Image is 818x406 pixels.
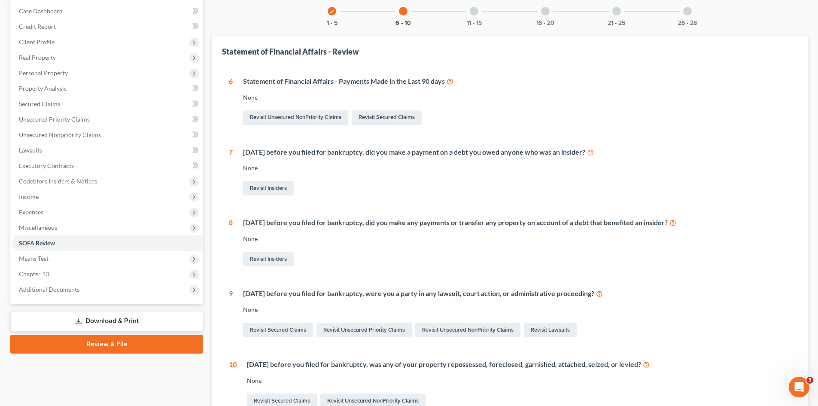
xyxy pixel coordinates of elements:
[243,76,791,86] div: Statement of Financial Affairs - Payments Made in the Last 90 days
[243,164,791,172] div: None
[19,23,56,30] span: Credit Report
[19,239,55,247] span: SOFA Review
[243,305,791,314] div: None
[415,323,520,337] a: Revisit Unsecured NonPriority Claims
[19,69,68,76] span: Personal Property
[19,286,79,293] span: Additional Documents
[12,143,203,158] a: Lawsuits
[19,147,42,154] span: Lawsuits
[10,311,203,331] a: Download & Print
[243,252,294,266] a: Revisit Insiders
[19,162,74,169] span: Executory Contracts
[229,218,233,268] div: 8
[243,181,294,195] a: Revisit Insiders
[19,224,57,231] span: Miscellaneous
[243,93,791,102] div: None
[243,235,791,243] div: None
[19,38,55,46] span: Client Profile
[12,81,203,96] a: Property Analysis
[19,131,101,138] span: Unsecured Nonpriority Claims
[243,110,348,125] a: Revisit Unsecured NonPriority Claims
[12,127,203,143] a: Unsecured Nonpriority Claims
[12,96,203,112] a: Secured Claims
[524,323,577,337] a: Revisit Lawsuits
[12,235,203,251] a: SOFA Review
[789,377,809,397] iframe: Intercom live chat
[19,100,60,107] span: Secured Claims
[19,270,49,278] span: Chapter 13
[806,377,813,384] span: 3
[243,218,791,228] div: [DATE] before you filed for bankruptcy, did you make any payments or transfer any property on acc...
[229,76,233,127] div: 6
[12,3,203,19] a: Case Dashboard
[329,9,335,15] i: check
[12,158,203,174] a: Executory Contracts
[10,335,203,354] a: Review & File
[608,20,625,26] button: 21 - 25
[327,20,338,26] button: 1 - 5
[229,289,233,339] div: 9
[243,147,791,157] div: [DATE] before you filed for bankruptcy, did you make a payment on a debt you owed anyone who was ...
[395,20,411,26] button: 6 - 10
[467,20,482,26] button: 11 - 15
[12,19,203,34] a: Credit Report
[536,20,554,26] button: 16 - 20
[19,177,97,185] span: Codebtors Insiders & Notices
[19,193,39,200] span: Income
[19,85,67,92] span: Property Analysis
[222,46,359,57] div: Statement of Financial Affairs - Review
[247,376,791,385] div: None
[352,110,422,125] a: Revisit Secured Claims
[243,323,313,337] a: Revisit Secured Claims
[247,360,791,369] div: [DATE] before you filed for bankruptcy, was any of your property repossessed, foreclosed, garnish...
[19,54,56,61] span: Real Property
[316,323,412,337] a: Revisit Unsecured Priority Claims
[19,255,49,262] span: Means Test
[19,116,90,123] span: Unsecured Priority Claims
[229,147,233,198] div: 7
[678,20,697,26] button: 26 - 28
[19,7,63,15] span: Case Dashboard
[19,208,43,216] span: Expenses
[243,289,791,299] div: [DATE] before you filed for bankruptcy, were you a party in any lawsuit, court action, or adminis...
[12,112,203,127] a: Unsecured Priority Claims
